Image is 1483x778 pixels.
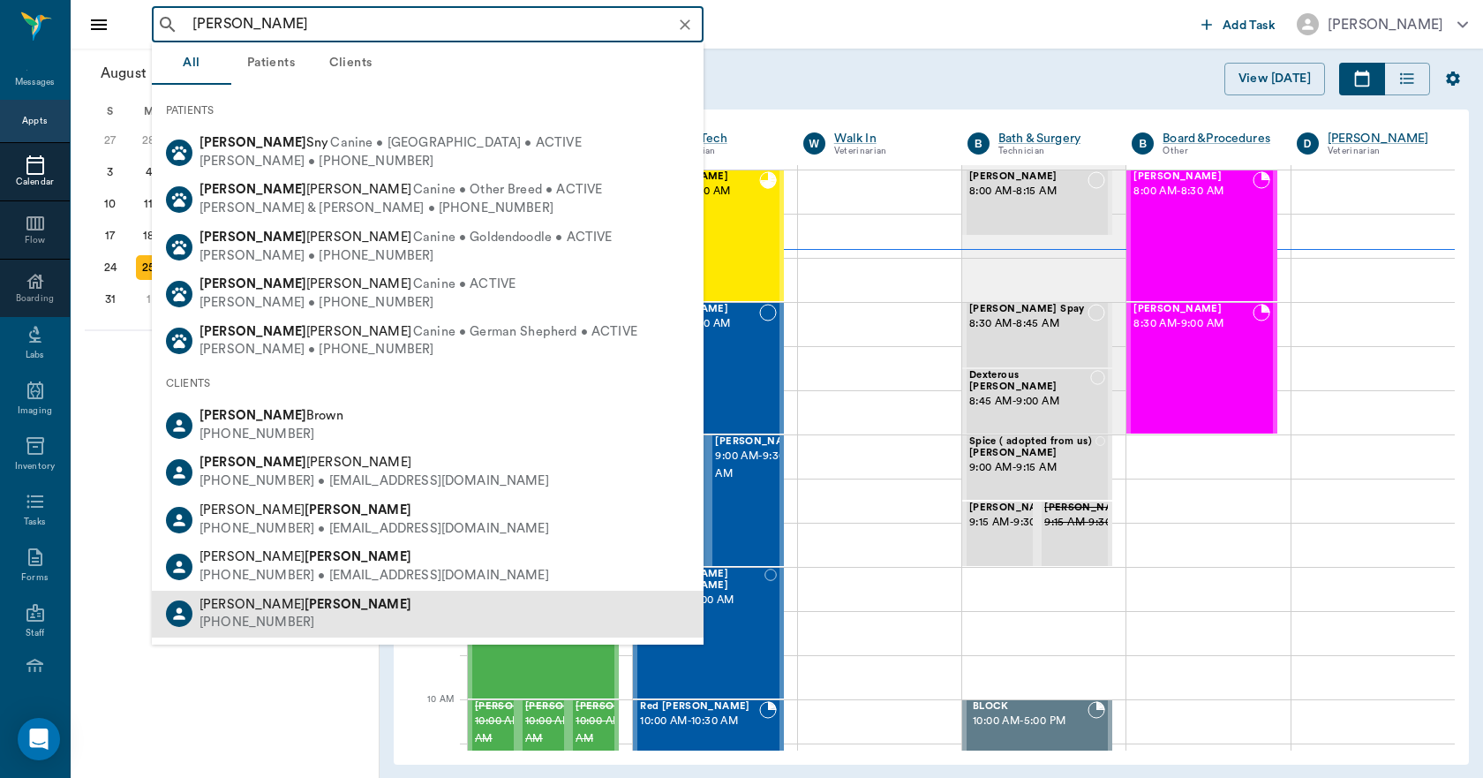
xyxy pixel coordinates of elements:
div: Veterinarian [834,144,941,159]
span: Dexterous [PERSON_NAME] [969,370,1090,393]
div: NOT_CONFIRMED, 9:00 AM - 9:30 AM [708,434,783,567]
div: [PERSON_NAME] • [PHONE_NUMBER] [199,294,516,313]
div: Monday, August 4, 2025 [136,160,161,185]
div: Staff [26,627,44,640]
span: Canine • Goldendoodle • ACTIVE [413,229,613,247]
span: 10:00 AM - 10:30 AM [525,713,614,748]
div: B [967,132,990,155]
span: [PERSON_NAME] [199,503,411,517]
span: 8:30 AM - 8:45 AM [969,315,1088,333]
div: Technician [669,144,776,159]
div: Monday, July 28, 2025 [136,128,161,153]
div: Sunday, August 3, 2025 [98,160,123,185]
button: Add Task [1194,8,1283,41]
div: S [91,98,130,125]
b: [PERSON_NAME] [199,409,306,422]
span: Canine • [GEOGRAPHIC_DATA] • ACTIVE [330,134,581,153]
div: D [1297,132,1319,155]
div: BOOKED, 9:15 AM - 9:30 AM [962,501,1037,567]
a: Walk In [834,130,941,147]
span: [PERSON_NAME] [1133,171,1252,183]
span: 8:00 AM - 8:30 AM [1133,183,1252,200]
div: NOT_CONFIRMED, 8:00 AM - 8:15 AM [962,170,1112,236]
b: [PERSON_NAME] [199,277,306,291]
div: Sunday, August 24, 2025 [98,255,123,280]
button: Close drawer [81,7,117,42]
div: NOT_CONFIRMED, 8:45 AM - 9:00 AM [962,368,1112,434]
div: Forms [21,571,48,585]
span: [PERSON_NAME] [576,701,664,713]
span: [PERSON_NAME] [199,277,411,291]
b: [PERSON_NAME] [199,325,306,338]
div: READY_TO_CHECKOUT, 8:00 AM - 8:30 AM [633,170,783,302]
div: Bath & Surgery [998,130,1105,147]
b: [PERSON_NAME] [199,230,306,244]
b: [PERSON_NAME] [199,456,306,469]
div: BOOKED, 8:00 AM - 8:30 AM [1126,170,1276,302]
span: [PERSON_NAME] [475,701,563,713]
div: [PHONE_NUMBER] • [EMAIL_ADDRESS][DOMAIN_NAME] [199,520,549,539]
div: Monday, August 18, 2025 [136,223,161,248]
b: [PERSON_NAME] [305,503,411,517]
span: Canine • Other Breed • ACTIVE [413,181,602,200]
span: 10:00 AM - 10:30 AM [475,713,563,748]
button: August2025 [92,56,215,91]
div: NOT_CONFIRMED, 9:00 AM - 9:15 AM [962,434,1112,501]
b: [PERSON_NAME] [305,598,411,611]
span: [PERSON_NAME] [525,701,614,713]
button: Clients [311,42,390,85]
div: M [130,98,169,125]
div: NOT_CONFIRMED, 8:30 AM - 8:45 AM [962,302,1112,368]
div: Tasks [24,516,46,529]
div: Other [1163,144,1270,159]
a: [PERSON_NAME] [1328,130,1434,147]
div: [PHONE_NUMBER] • [EMAIL_ADDRESS][DOMAIN_NAME] [199,567,549,585]
a: Appt Tech [669,130,776,147]
div: Messages [15,76,56,89]
div: Inventory [15,460,55,473]
span: [PERSON_NAME] [1044,502,1133,514]
span: 8:30 AM - 9:00 AM [1133,315,1252,333]
div: Monday, August 11, 2025 [136,192,161,216]
span: [PERSON_NAME] [969,502,1058,514]
div: W [803,132,825,155]
span: 9:15 AM - 9:30 AM [1044,514,1133,532]
span: Brown [199,409,343,422]
div: CANCELED, 9:15 AM - 9:30 AM [1037,501,1112,567]
span: 9:15 AM - 9:30 AM [969,514,1058,532]
div: [PERSON_NAME] • [PHONE_NUMBER] [199,247,612,266]
b: [PERSON_NAME] [199,136,306,149]
div: 10 AM [408,691,454,735]
div: Appts [22,115,47,128]
div: [PHONE_NUMBER] • [EMAIL_ADDRESS][DOMAIN_NAME] [199,472,549,491]
span: [PERSON_NAME] [715,436,803,448]
div: PATIENTS [152,92,704,129]
input: Search [185,12,698,37]
button: Clear [673,12,697,37]
span: August [97,61,150,86]
div: Labs [26,349,44,362]
span: [PERSON_NAME] Spay [969,304,1088,315]
div: [PHONE_NUMBER] [199,426,343,444]
div: [PERSON_NAME] [1328,14,1443,35]
a: Board &Procedures [1163,130,1270,147]
b: [PERSON_NAME] [199,183,306,196]
div: Veterinarian [1328,144,1434,159]
div: Sunday, August 10, 2025 [98,192,123,216]
span: BLOCK [973,701,1088,713]
span: 8:45 AM - 9:00 AM [969,393,1090,411]
span: 10:00 AM - 5:00 PM [973,713,1088,730]
span: [PERSON_NAME] [199,183,411,196]
div: CLIENTS [152,365,704,402]
span: Sny [199,136,328,149]
div: B [1132,132,1154,155]
b: [PERSON_NAME] [305,550,411,563]
div: [PERSON_NAME] • [PHONE_NUMBER] [199,341,637,359]
span: [PERSON_NAME] [1133,304,1252,315]
div: [PERSON_NAME] • [PHONE_NUMBER] [199,153,582,171]
span: Canine • German Shepherd • ACTIVE [413,323,637,342]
